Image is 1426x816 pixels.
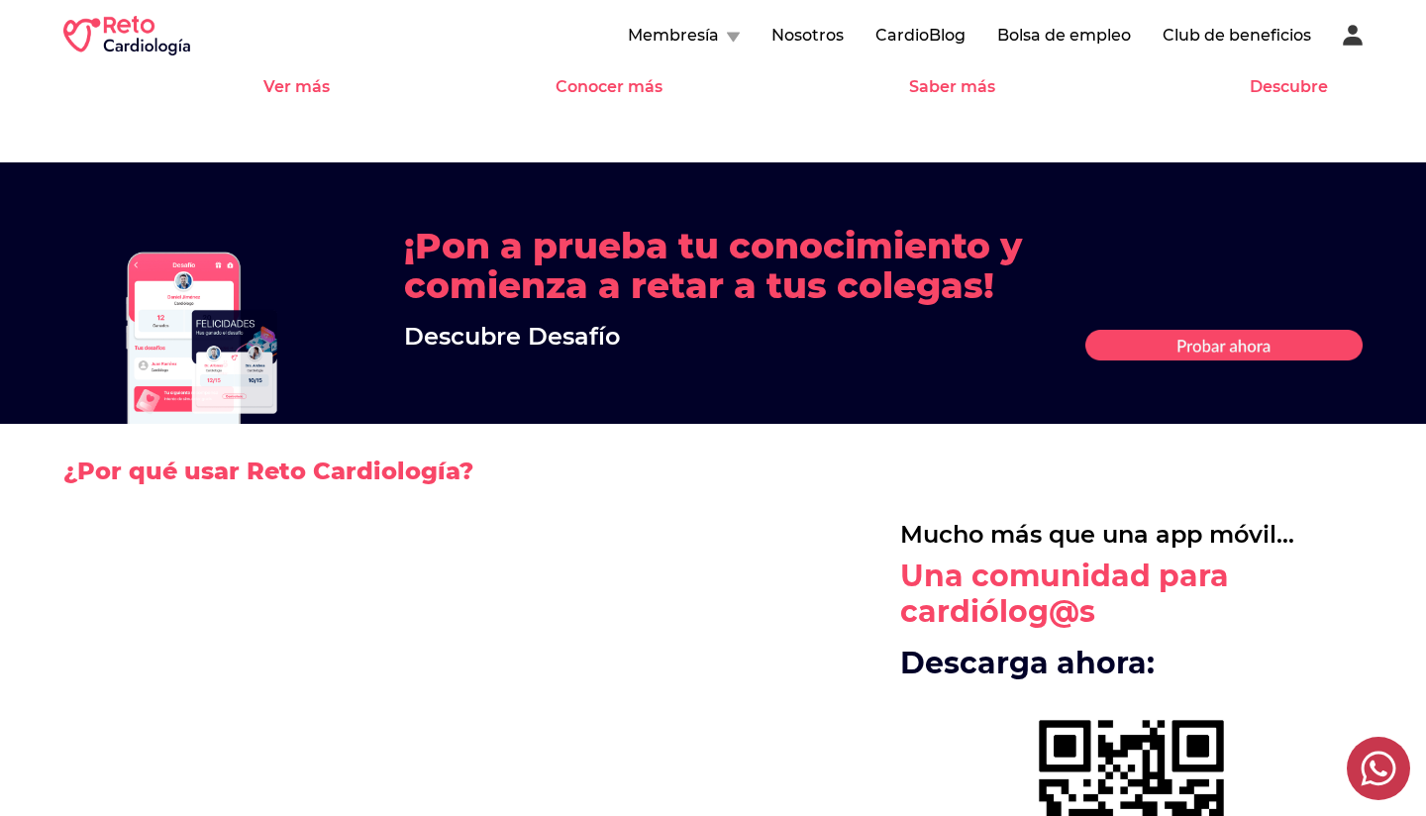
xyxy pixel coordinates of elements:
h2: ¿Por qué usar Reto Cardiología? [63,424,1363,519]
p: Descubre [1250,75,1328,99]
img: Desafío [1085,330,1363,359]
button: Bolsa de empleo [997,24,1131,48]
button: Nosotros [771,24,844,48]
button: Club de beneficios [1163,24,1311,48]
p: Una comunidad para cardiólog@s [900,559,1363,630]
p: Descarga ahora: [900,646,1363,681]
button: Membresía [628,24,740,48]
button: Conocer más [556,75,697,99]
p: Conocer más [556,75,662,99]
button: Descubre [1250,75,1363,99]
div: Descubre Desafío [404,321,1022,353]
img: trezetse [103,245,301,424]
p: Saber más [909,75,995,99]
button: Saber más [909,75,1030,99]
h2: ¡Pon a prueba tu conocimiento y comienza a retar a tus colegas! [404,226,1022,305]
p: Mucho más que una app móvil... [900,519,1363,551]
button: Ver más [263,75,364,99]
img: RETO Cardio Logo [63,16,190,55]
p: Ver más [263,75,330,99]
button: CardioBlog [875,24,966,48]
